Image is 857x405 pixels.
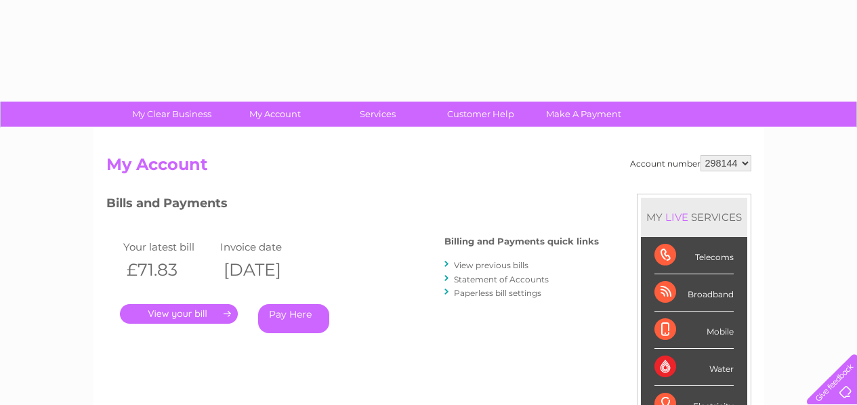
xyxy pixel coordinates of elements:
[116,102,228,127] a: My Clear Business
[454,274,549,284] a: Statement of Accounts
[106,155,751,181] h2: My Account
[120,304,238,324] a: .
[454,288,541,298] a: Paperless bill settings
[120,238,217,256] td: Your latest bill
[258,304,329,333] a: Pay Here
[454,260,528,270] a: View previous bills
[444,236,599,247] h4: Billing and Payments quick links
[663,211,691,223] div: LIVE
[217,256,314,284] th: [DATE]
[425,102,537,127] a: Customer Help
[630,155,751,171] div: Account number
[654,312,734,349] div: Mobile
[106,194,599,217] h3: Bills and Payments
[654,274,734,312] div: Broadband
[120,256,217,284] th: £71.83
[654,237,734,274] div: Telecoms
[528,102,640,127] a: Make A Payment
[219,102,331,127] a: My Account
[641,198,747,236] div: MY SERVICES
[654,349,734,386] div: Water
[322,102,434,127] a: Services
[217,238,314,256] td: Invoice date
